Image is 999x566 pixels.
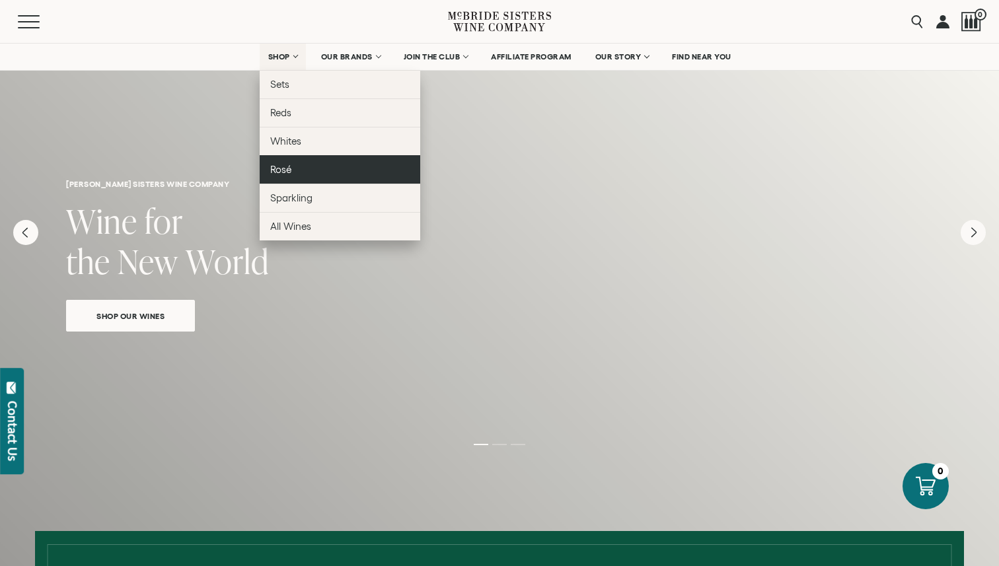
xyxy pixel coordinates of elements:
[270,107,291,118] span: Reds
[595,52,642,61] span: OUR STORY
[672,52,731,61] span: FIND NEAR YOU
[260,98,420,127] a: Reds
[260,70,420,98] a: Sets
[186,238,269,284] span: World
[321,52,373,61] span: OUR BRANDS
[260,184,420,212] a: Sparkling
[66,180,933,188] h6: [PERSON_NAME] sisters wine company
[491,52,572,61] span: AFFILIATE PROGRAM
[6,401,19,461] div: Contact Us
[13,220,38,245] button: Previous
[270,164,291,175] span: Rosé
[66,238,110,284] span: the
[270,135,301,147] span: Whites
[511,444,525,445] li: Page dot 3
[932,463,949,479] div: 0
[313,44,388,70] a: OUR BRANDS
[270,79,289,90] span: Sets
[492,444,507,445] li: Page dot 2
[270,192,313,203] span: Sparkling
[73,308,188,324] span: Shop Our Wines
[118,238,178,284] span: New
[474,444,488,445] li: Page dot 1
[260,127,420,155] a: Whites
[663,44,740,70] a: FIND NEAR YOU
[18,15,65,28] button: Mobile Menu Trigger
[395,44,476,70] a: JOIN THE CLUB
[145,198,183,244] span: for
[268,52,291,61] span: SHOP
[66,198,137,244] span: Wine
[404,52,461,61] span: JOIN THE CLUB
[66,300,195,332] a: Shop Our Wines
[482,44,580,70] a: AFFILIATE PROGRAM
[260,212,420,240] a: All Wines
[587,44,657,70] a: OUR STORY
[260,44,306,70] a: SHOP
[961,220,986,245] button: Next
[270,221,311,232] span: All Wines
[975,9,986,20] span: 0
[260,155,420,184] a: Rosé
